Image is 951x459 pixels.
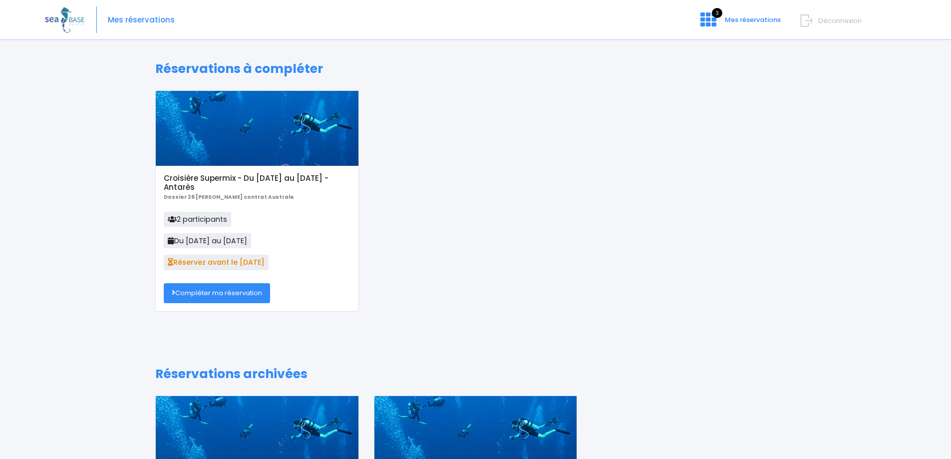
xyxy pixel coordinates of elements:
[155,367,796,382] h1: Réservations archivées
[692,18,787,28] a: 3 Mes réservations
[155,61,796,76] h1: Réservations à compléter
[164,255,269,270] span: Réservez avant le [DATE]
[725,15,781,24] span: Mes réservations
[712,8,722,18] span: 3
[164,193,294,201] b: Dossier 26 [PERSON_NAME] contrat Australe
[164,283,270,303] a: Compléter ma réservation
[164,233,251,248] span: Du [DATE] au [DATE]
[818,16,862,25] span: Déconnexion
[164,212,231,227] span: 2 participants
[164,174,350,192] h5: Croisière Supermix - Du [DATE] au [DATE] - Antarès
